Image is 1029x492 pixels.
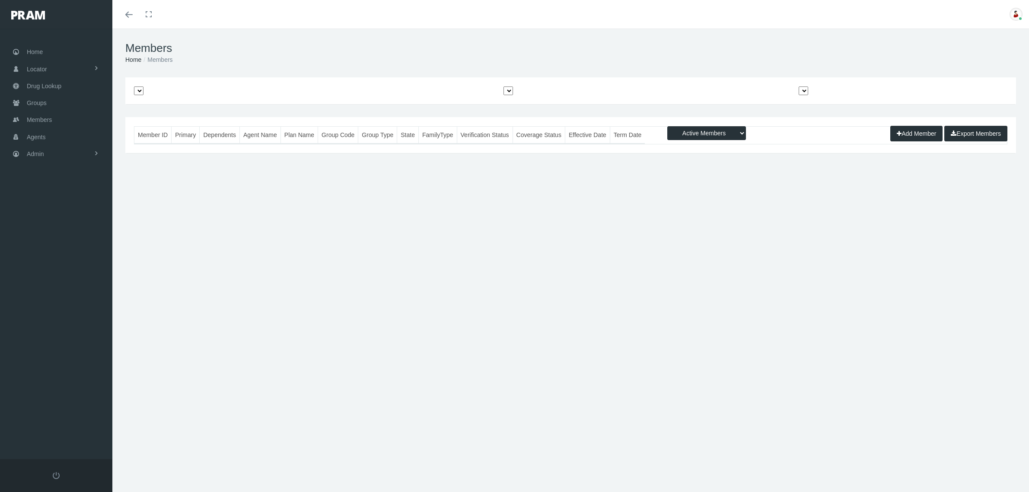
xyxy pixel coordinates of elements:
li: Members [141,55,172,64]
img: PRAM_20_x_78.png [11,11,45,19]
th: Agent Name [239,127,280,144]
th: FamilyType [418,127,457,144]
h1: Members [125,42,1016,55]
th: Coverage Status [513,127,565,144]
span: Members [27,112,52,128]
th: Group Code [318,127,358,144]
th: Effective Date [565,127,610,144]
a: Home [125,56,141,63]
span: Agents [27,129,46,145]
button: Export Members [944,126,1007,141]
th: Group Type [358,127,397,144]
img: S_Profile_Picture_701.jpg [1010,8,1023,21]
th: State [397,127,419,144]
th: Plan Name [280,127,318,144]
button: Add Member [890,126,943,141]
span: Locator [27,61,47,77]
span: Drug Lookup [27,78,61,94]
th: Member ID [134,127,172,144]
th: Term Date [610,127,645,144]
span: Admin [27,146,44,162]
th: Verification Status [457,127,513,144]
span: Home [27,44,43,60]
th: Dependents [200,127,240,144]
th: Primary [172,127,200,144]
span: Groups [27,95,47,111]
